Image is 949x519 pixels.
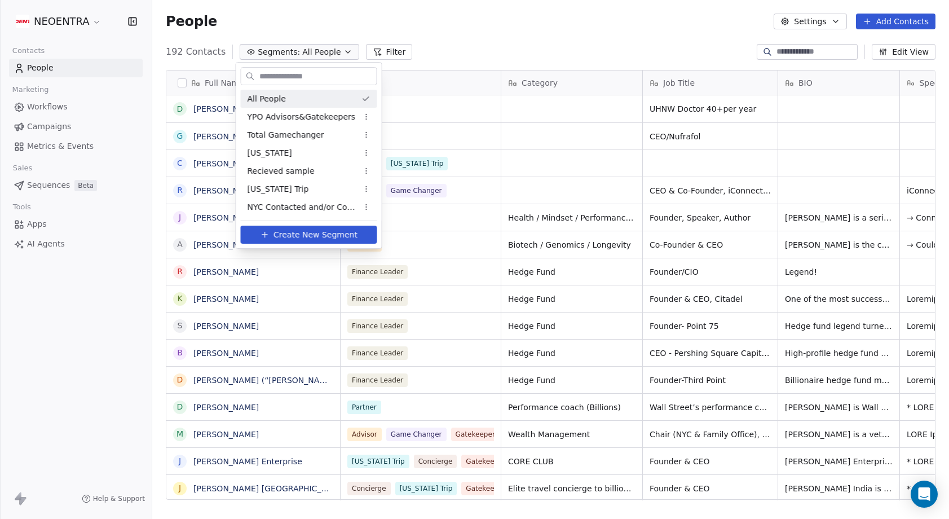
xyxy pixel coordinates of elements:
[248,183,309,195] span: [US_STATE] Trip
[248,147,292,159] span: [US_STATE]
[241,226,377,244] button: Create New Segment
[248,129,324,141] span: Total Gamechanger
[241,90,377,216] div: Suggestions
[248,93,286,105] span: All People
[248,111,356,123] span: YPO Advisors&Gatekeepers
[248,165,315,177] span: Recieved sample
[248,201,358,213] span: NYC Contacted and/or Confirmed
[273,229,357,241] span: Create New Segment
